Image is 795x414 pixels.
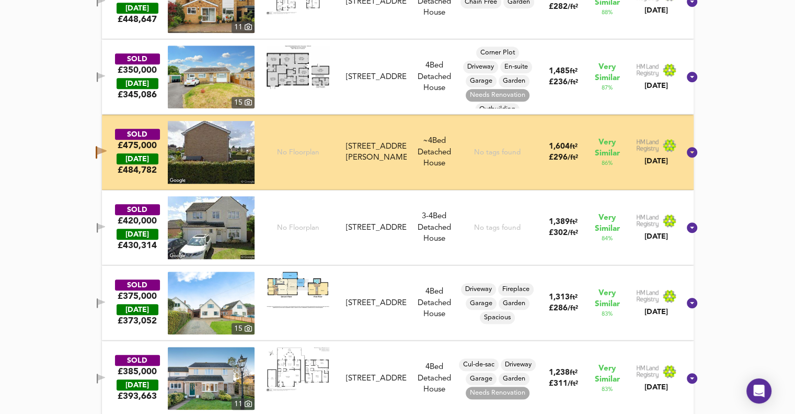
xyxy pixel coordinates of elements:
[232,97,255,108] div: 15
[499,374,529,384] span: Garden
[168,347,255,410] img: property thumbnail
[466,387,529,399] div: Needs Renovation
[548,154,578,162] span: £ 296
[500,62,532,72] span: En-suite
[595,288,620,310] span: Very Similar
[102,190,694,265] div: SOLD£420,000 [DATE]£430,314No Floorplan[STREET_ADDRESS]3-4Bed Detached HouseNo tags found1,389ft²...
[686,146,698,159] svg: Show Details
[602,159,613,167] span: 86 %
[345,298,406,309] div: [STREET_ADDRESS]
[567,305,578,312] span: / ft²
[117,229,158,240] div: [DATE]
[459,360,499,370] span: Cul-de-sac
[549,294,570,301] span: 1,313
[466,299,497,308] span: Garage
[548,79,578,86] span: £ 236
[168,347,255,410] a: property thumbnail 11
[686,71,698,83] svg: Show Details
[602,8,613,17] span: 88 %
[549,218,570,226] span: 1,389
[168,121,255,184] img: streetview
[466,388,529,398] span: Needs Renovation
[168,46,255,108] a: property thumbnail 15
[570,370,578,376] span: ft²
[636,5,677,16] div: [DATE]
[500,61,532,73] div: En-suite
[501,359,536,371] div: Driveway
[636,307,677,317] div: [DATE]
[115,355,160,366] div: SOLD
[548,3,578,11] span: £ 282
[461,283,496,296] div: Driveway
[118,366,157,377] div: £385,000
[118,164,157,176] span: £ 484,782
[480,311,515,324] div: Spacious
[232,323,255,334] div: 15
[567,154,578,161] span: / ft²
[570,294,578,301] span: ft²
[602,385,613,394] span: 83 %
[461,285,496,294] span: Driveway
[466,75,497,87] div: Garage
[474,223,521,233] div: No tags found
[118,240,157,251] span: £ 430,314
[567,381,578,387] span: / ft²
[267,272,329,308] img: Floorplan
[636,289,677,303] img: Land Registry
[636,81,677,91] div: [DATE]
[411,136,458,147] div: We've estimated the total number of bedrooms from EPC data (8 heated rooms)
[232,21,255,33] div: 11
[463,62,498,72] span: Driveway
[117,379,158,390] div: [DATE]
[686,372,698,385] svg: Show Details
[498,283,534,296] div: Fireplace
[636,156,677,166] div: [DATE]
[411,211,458,222] div: We've estimated the total number of bedrooms from EPC data (7 heated rooms)
[118,390,157,402] span: £ 393,663
[411,286,458,320] div: 4 Bed Detached House
[102,39,694,115] div: SOLD£350,000 [DATE]£345,086property thumbnail 15 Floorplan[STREET_ADDRESS]4Bed Detached HouseCorn...
[115,204,160,215] div: SOLD
[686,221,698,234] svg: Show Details
[411,136,458,169] div: Detached House
[411,362,458,395] div: 4 Bed Detached House
[118,64,157,76] div: £350,000
[277,148,319,158] span: No Floorplan
[466,373,497,385] div: Garage
[466,76,497,86] span: Garage
[102,115,694,190] div: SOLD£475,000 [DATE]£484,782No Floorplan[STREET_ADDRESS][PERSON_NAME]~4Bed Detached HouseNo tags f...
[686,297,698,309] svg: Show Details
[595,62,620,84] span: Very Similar
[567,230,578,237] span: / ft²
[636,365,677,378] img: Land Registry
[466,89,529,102] div: Needs Renovation
[118,140,157,151] div: £475,000
[345,222,406,233] div: [STREET_ADDRESS]
[480,313,515,322] span: Spacious
[602,310,613,318] span: 83 %
[595,363,620,385] span: Very Similar
[636,382,677,393] div: [DATE]
[499,299,529,308] span: Garden
[567,4,578,10] span: / ft²
[102,265,694,341] div: SOLD£375,000 [DATE]£373,052property thumbnail 15 Floorplan[STREET_ADDRESS]4Bed Detached HouseDriv...
[115,279,160,290] div: SOLD
[636,231,677,242] div: [DATE]
[570,68,578,75] span: ft²
[602,234,613,243] span: 84 %
[117,153,158,164] div: [DATE]
[168,196,255,259] img: streetview
[499,373,529,385] div: Garden
[570,143,578,150] span: ft²
[168,272,255,334] a: property thumbnail 15
[595,137,620,159] span: Very Similar
[411,60,458,94] div: 4 Bed Detached House
[115,129,160,140] div: SOLD
[475,103,520,116] div: Outbuilding
[570,219,578,226] span: ft²
[411,211,458,244] div: Detached House
[463,61,498,73] div: Driveway
[345,373,406,384] div: [STREET_ADDRESS]
[118,215,157,227] div: £420,000
[549,369,570,377] span: 1,238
